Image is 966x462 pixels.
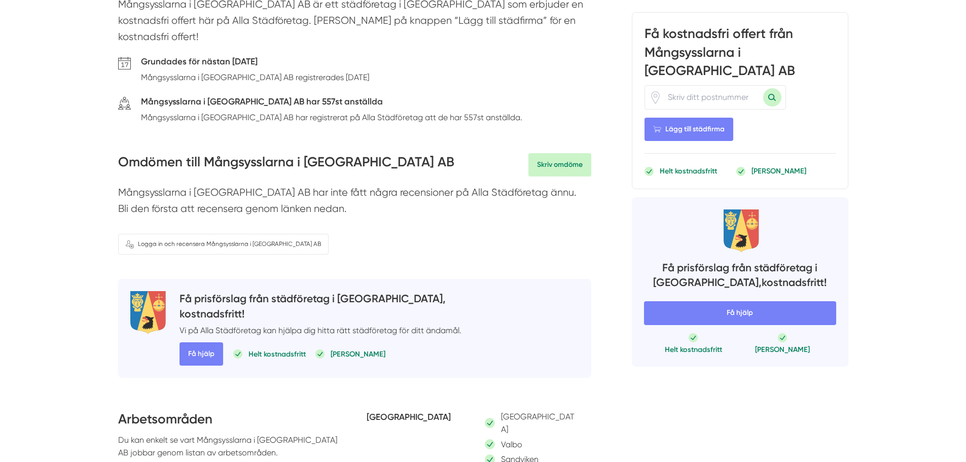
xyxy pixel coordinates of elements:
input: Skriv ditt postnummer [662,86,763,109]
p: [PERSON_NAME] [331,349,385,359]
p: Valbo [501,438,522,451]
h5: Mångsysslarna i [GEOGRAPHIC_DATA] AB har 557st anställda [141,95,522,111]
p: Du kan enkelt se vart Mångsysslarna i [GEOGRAPHIC_DATA] AB jobbar genom listan av arbetsområden. [118,434,343,459]
h4: Få prisförslag från städföretag i [GEOGRAPHIC_DATA], kostnadsfritt! [180,291,461,324]
p: [GEOGRAPHIC_DATA] [501,410,579,436]
h5: Grundades för nästan [DATE] [141,55,369,71]
p: Helt kostnadsfritt [248,349,306,359]
h4: Få prisförslag från städföretag i [GEOGRAPHIC_DATA], kostnadsfritt! [644,260,836,293]
p: Mångsysslarna i [GEOGRAPHIC_DATA] AB har inte fått några recensioner på Alla Städföretag ännu. Bl... [118,185,591,222]
a: Logga in och recensera Mångsysslarna i [GEOGRAPHIC_DATA] AB [118,234,329,255]
p: [PERSON_NAME] [752,166,806,176]
span: Klicka för att använda din position. [649,91,662,103]
h3: Få kostnadsfri offert från Mångsysslarna i [GEOGRAPHIC_DATA] AB [645,25,836,85]
span: Logga in och recensera Mångsysslarna i [GEOGRAPHIC_DATA] AB [138,239,321,249]
button: Sök med postnummer [763,88,781,106]
p: Mångsysslarna i [GEOGRAPHIC_DATA] AB registrerades [DATE] [141,71,369,84]
: Lägg till städfirma [645,118,733,141]
h5: [GEOGRAPHIC_DATA] [367,410,460,427]
p: Mångsysslarna i [GEOGRAPHIC_DATA] AB har registrerat på Alla Städföretag att de har 557st anställda. [141,111,522,124]
p: [PERSON_NAME] [755,344,810,354]
p: Vi på Alla Städföretag kan hjälpa dig hitta rätt städföretag för ditt ändamål. [180,324,461,337]
p: Helt kostnadsfritt [665,344,722,354]
a: Skriv omdöme [528,153,591,176]
h3: Arbetsområden [118,410,343,434]
span: Få hjälp [644,301,836,325]
h3: Omdömen till Mångsysslarna i [GEOGRAPHIC_DATA] AB [118,153,454,176]
svg: Pin / Karta [649,91,662,103]
p: Helt kostnadsfritt [660,166,717,176]
span: Få hjälp [180,342,223,366]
